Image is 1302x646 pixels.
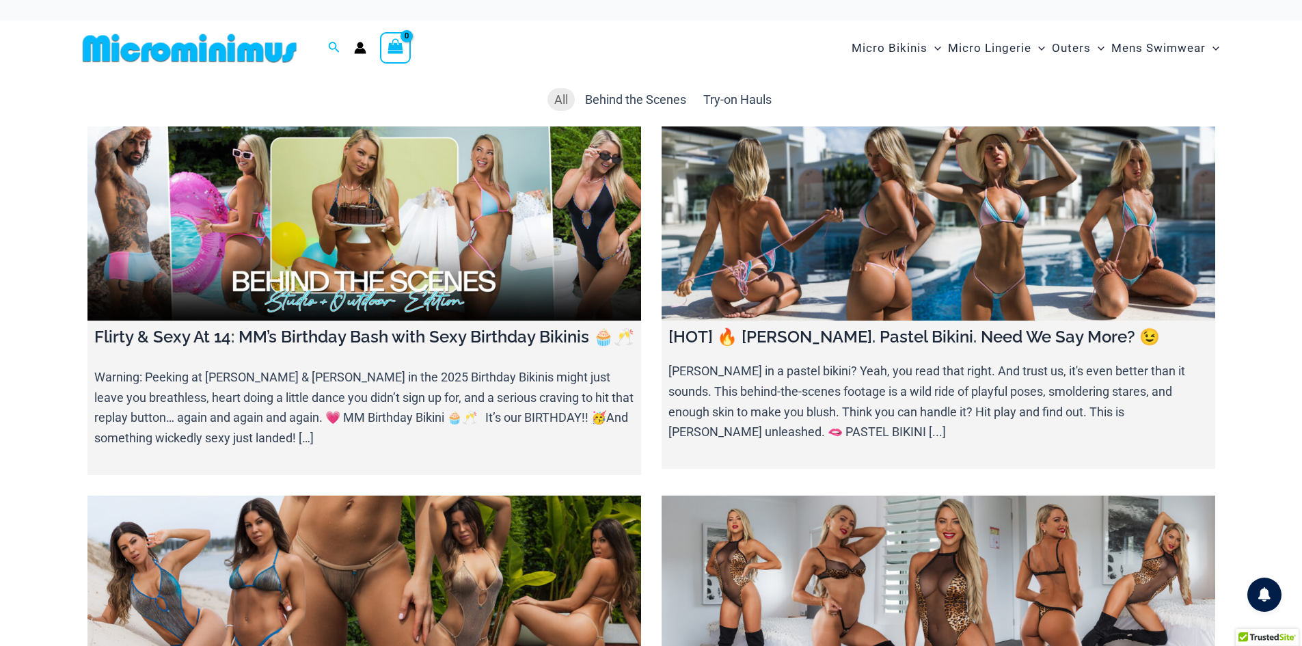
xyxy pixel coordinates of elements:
a: Mens SwimwearMenu ToggleMenu Toggle [1108,27,1223,69]
a: View Shopping Cart, empty [380,32,411,64]
a: [HOT] 🔥 Olivia. Pastel Bikini. Need We Say More? 😉 [662,126,1215,321]
a: Flirty & Sexy At 14: MM’s Birthday Bash with Sexy Birthday Bikinis 🧁🥂 [87,126,641,321]
img: MM SHOP LOGO FLAT [77,33,302,64]
span: Menu Toggle [1091,31,1104,66]
a: OutersMenu ToggleMenu Toggle [1048,27,1108,69]
span: Outers [1052,31,1091,66]
span: Menu Toggle [1031,31,1045,66]
span: Mens Swimwear [1111,31,1206,66]
a: Micro BikinisMenu ToggleMenu Toggle [848,27,945,69]
p: Warning: Peeking at [PERSON_NAME] & [PERSON_NAME] in the 2025 Birthday Bikinis might just leave y... [94,367,634,448]
a: Search icon link [328,40,340,57]
span: Try-on Hauls [703,92,772,107]
h4: [HOT] 🔥 [PERSON_NAME]. Pastel Bikini. Need We Say More? 😉 [668,327,1208,347]
a: Account icon link [354,42,366,54]
nav: Site Navigation [846,25,1225,71]
span: Behind the Scenes [585,92,686,107]
span: Menu Toggle [927,31,941,66]
a: Micro LingerieMenu ToggleMenu Toggle [945,27,1048,69]
span: Micro Lingerie [948,31,1031,66]
h4: Flirty & Sexy At 14: MM’s Birthday Bash with Sexy Birthday Bikinis 🧁🥂 [94,327,634,347]
span: Micro Bikinis [852,31,927,66]
span: All [554,92,568,107]
span: Menu Toggle [1206,31,1219,66]
p: [PERSON_NAME] in a pastel bikini? Yeah, you read that right. And trust us, it's even better than ... [668,361,1208,442]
